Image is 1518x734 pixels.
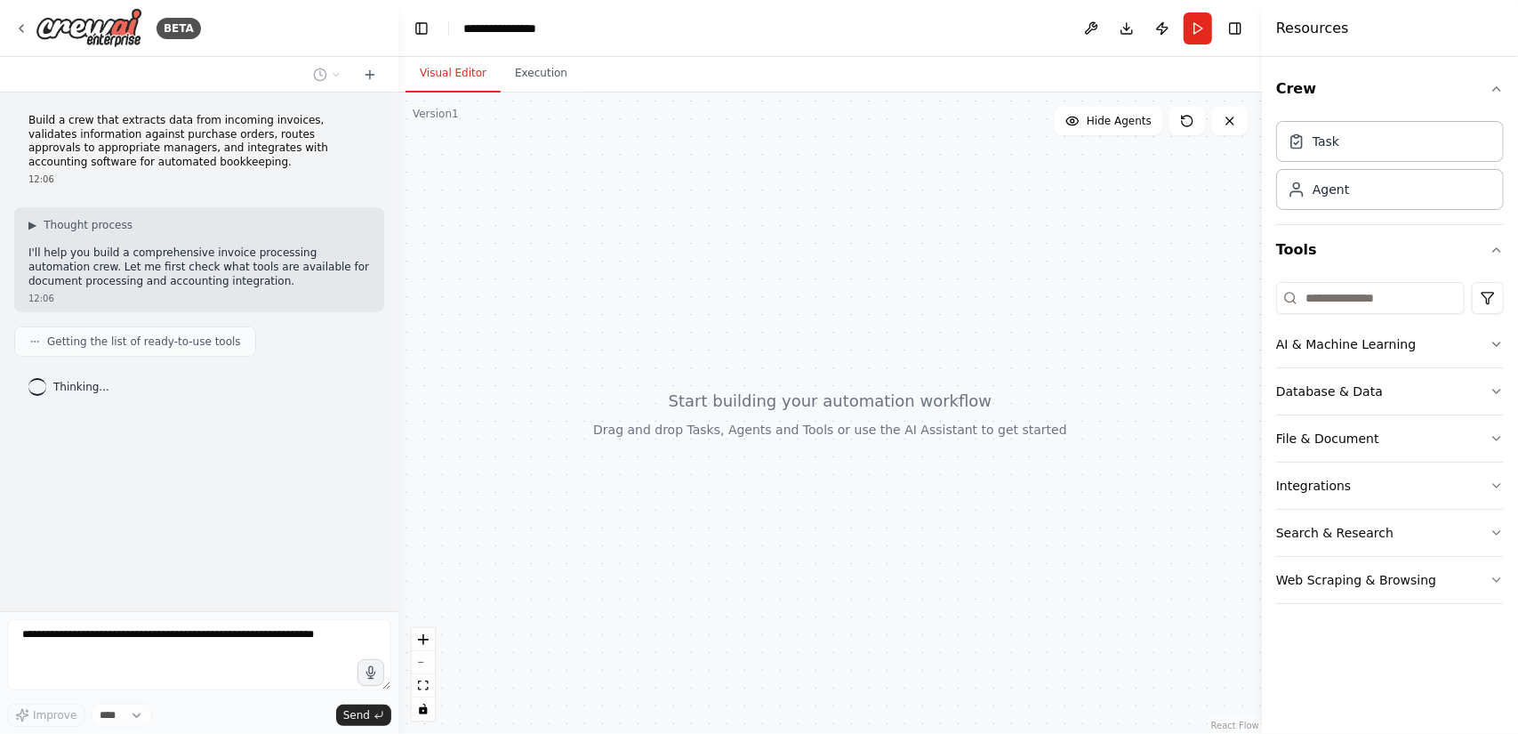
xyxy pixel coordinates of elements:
[1276,463,1504,509] button: Integrations
[1276,510,1504,556] button: Search & Research
[1313,133,1339,150] div: Task
[28,173,370,186] div: 12:06
[36,8,142,48] img: Logo
[28,218,133,232] button: ▶Thought process
[1313,181,1349,198] div: Agent
[1055,107,1162,135] button: Hide Agents
[356,64,384,85] button: Start a new chat
[1223,16,1248,41] button: Hide right sidebar
[413,107,459,121] div: Version 1
[343,708,370,722] span: Send
[28,246,370,288] p: I'll help you build a comprehensive invoice processing automation crew. Let me first check what t...
[463,20,557,37] nav: breadcrumb
[1276,64,1504,114] button: Crew
[409,16,434,41] button: Hide left sidebar
[47,335,241,349] span: Getting the list of ready-to-use tools
[1276,114,1504,224] div: Crew
[1276,415,1504,462] button: File & Document
[1087,114,1152,128] span: Hide Agents
[412,628,435,721] div: React Flow controls
[1211,721,1259,730] a: React Flow attribution
[33,708,76,722] span: Improve
[412,628,435,651] button: zoom in
[412,651,435,674] button: zoom out
[157,18,201,39] div: BETA
[412,698,435,721] button: toggle interactivity
[7,704,84,727] button: Improve
[306,64,349,85] button: Switch to previous chat
[28,218,36,232] span: ▶
[1276,368,1504,415] button: Database & Data
[1276,321,1504,367] button: AI & Machine Learning
[1276,275,1504,618] div: Tools
[1276,225,1504,275] button: Tools
[406,55,501,93] button: Visual Editor
[44,218,133,232] span: Thought process
[357,659,384,686] button: Click to speak your automation idea
[53,380,109,394] span: Thinking...
[412,674,435,698] button: fit view
[1276,18,1349,39] h4: Resources
[1276,557,1504,603] button: Web Scraping & Browsing
[28,292,370,305] div: 12:06
[501,55,582,93] button: Execution
[336,705,391,726] button: Send
[28,114,370,169] p: Build a crew that extracts data from incoming invoices, validates information against purchase or...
